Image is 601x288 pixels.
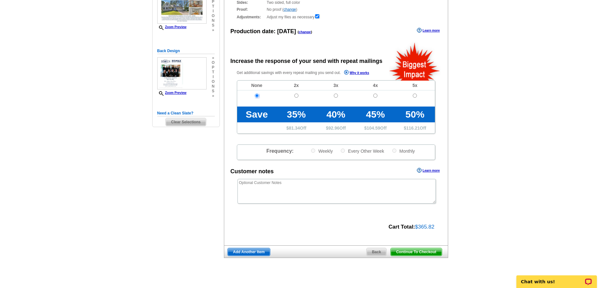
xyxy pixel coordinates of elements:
td: 45% [356,107,395,122]
span: Continue To Checkout [391,248,442,256]
a: Zoom Preview [157,25,187,29]
td: 2x [277,81,316,90]
a: Why it works [344,70,369,77]
span: » [212,56,214,60]
td: Save [237,107,277,122]
strong: Adjustments: [237,14,265,20]
td: $ Off [277,122,316,133]
td: 50% [395,107,435,122]
span: i [212,9,214,14]
span: n [212,84,214,89]
span: [DATE] [277,28,296,34]
a: Learn more [417,168,440,173]
span: o [212,60,214,65]
input: Every Other Week [341,149,345,153]
div: Production date: [231,27,312,36]
span: o [212,14,214,18]
iframe: LiveChat chat widget [512,268,601,288]
strong: Proof: [237,7,265,12]
a: change [284,7,296,12]
td: $ Off [316,122,356,133]
span: ( ) [297,30,312,34]
div: Customer notes [231,167,274,176]
a: Zoom Preview [157,91,187,95]
a: Back [366,248,387,256]
h5: Back Design [157,48,215,54]
span: 92.96 [328,126,340,131]
span: $365.82 [415,224,434,230]
label: Monthly [392,148,415,154]
span: s [212,23,214,28]
a: change [299,30,311,34]
span: o [212,79,214,84]
h5: Need a Clean Slate? [157,110,215,116]
div: Adjust my files as necessary [237,14,435,20]
td: 3x [316,81,356,90]
span: s [212,89,214,94]
p: Get additional savings with every repeat mailing you send out. [237,69,383,77]
span: » [212,28,214,33]
span: 104.59 [367,126,380,131]
td: $ Off [395,122,435,133]
input: Weekly [311,149,315,153]
input: Monthly [392,149,396,153]
a: Learn more [417,28,440,33]
td: $ Off [356,122,395,133]
span: 81.34 [289,126,300,131]
td: 40% [316,107,356,122]
td: 5x [395,81,435,90]
span: t [212,4,214,9]
img: small-thumb.jpg [157,57,207,90]
div: No proof ( ) [237,7,435,12]
span: i [212,75,214,79]
td: 35% [277,107,316,122]
span: Back [367,248,387,256]
a: Add Another Item [227,248,270,256]
span: » [212,94,214,98]
label: Weekly [310,148,333,154]
td: None [237,81,277,90]
img: biggestImpact.png [389,42,441,81]
span: t [212,70,214,75]
label: Every Other Week [340,148,384,154]
span: n [212,18,214,23]
td: 4x [356,81,395,90]
span: Add Another Item [228,248,270,256]
span: 116.21 [406,126,420,131]
span: Frequency: [266,148,293,154]
span: p [212,65,214,70]
div: Increase the response of your send with repeat mailings [231,57,382,65]
strong: Cart Total: [388,224,415,230]
span: Clear Selections [166,118,206,126]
